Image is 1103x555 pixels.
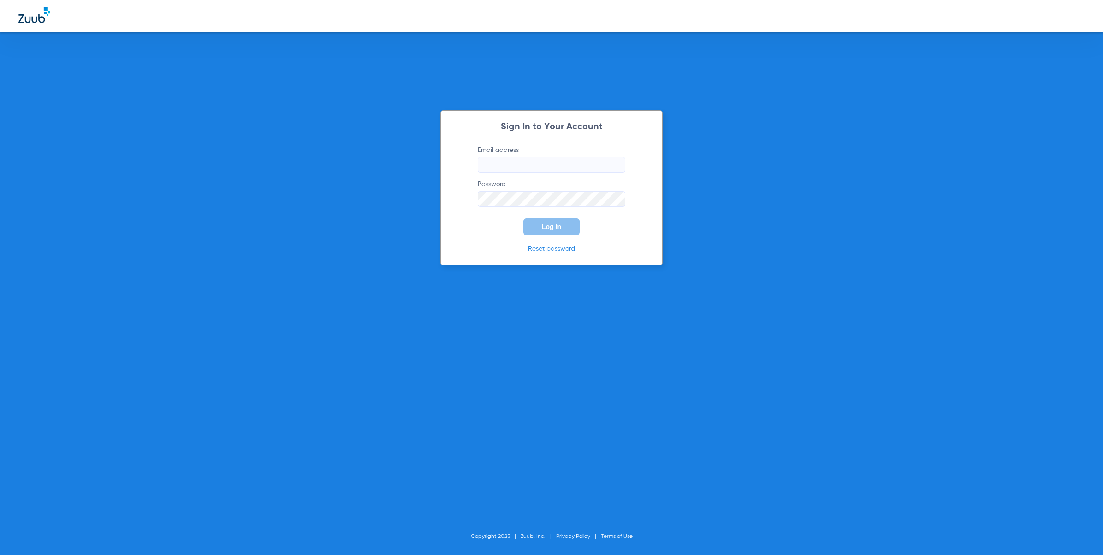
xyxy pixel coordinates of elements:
button: Log In [523,218,580,235]
a: Terms of Use [601,534,633,539]
label: Email address [478,145,625,173]
iframe: Chat Widget [1057,511,1103,555]
h2: Sign In to Your Account [464,122,639,132]
span: Log In [542,223,561,230]
a: Reset password [528,246,575,252]
a: Privacy Policy [556,534,590,539]
input: Email address [478,157,625,173]
img: Zuub Logo [18,7,50,23]
label: Password [478,180,625,207]
li: Copyright 2025 [471,532,521,541]
input: Password [478,191,625,207]
li: Zuub, Inc. [521,532,556,541]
